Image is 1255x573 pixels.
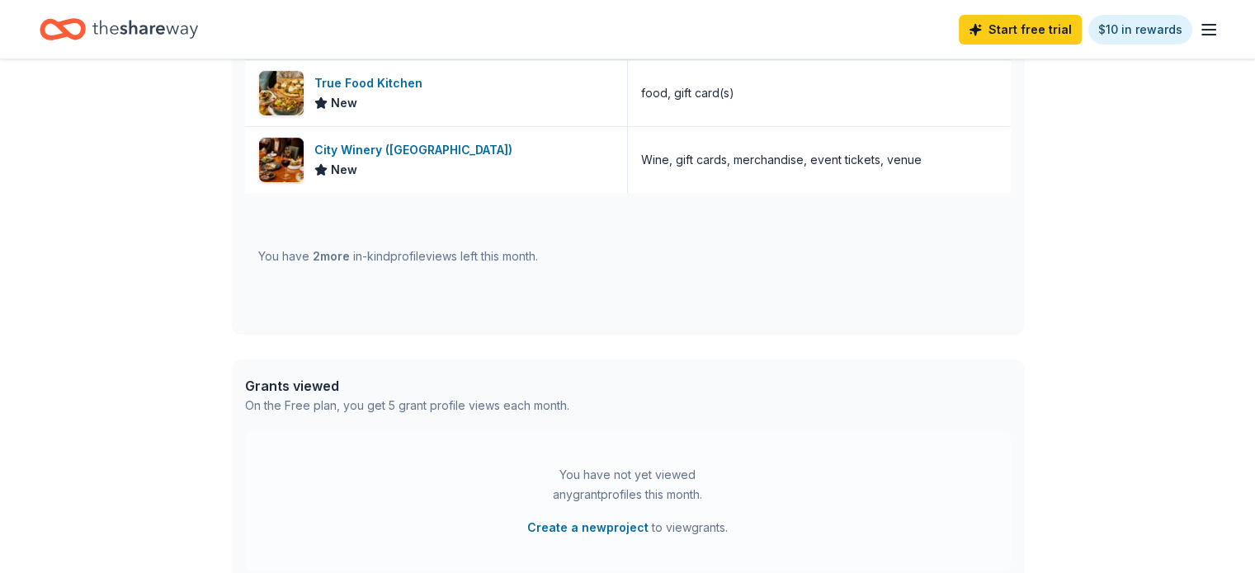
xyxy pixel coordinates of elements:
span: 2 more [313,249,350,263]
div: On the Free plan, you get 5 grant profile views each month. [245,396,569,416]
a: Home [40,10,198,49]
div: You have in-kind profile views left this month. [258,247,538,266]
a: $10 in rewards [1088,15,1192,45]
img: Image for City Winery (Atlanta) [259,138,304,182]
div: Grants viewed [245,376,569,396]
img: Image for True Food Kitchen [259,71,304,115]
div: True Food Kitchen [314,73,429,93]
button: Create a newproject [527,518,649,538]
div: food, gift card(s) [641,83,734,103]
div: City Winery ([GEOGRAPHIC_DATA]) [314,140,519,160]
div: Wine, gift cards, merchandise, event tickets, venue [641,150,922,170]
span: to view grants . [527,518,728,538]
span: New [331,160,357,180]
span: New [331,93,357,113]
div: You have not yet viewed any grant profiles this month. [525,465,731,505]
a: Start free trial [959,15,1082,45]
